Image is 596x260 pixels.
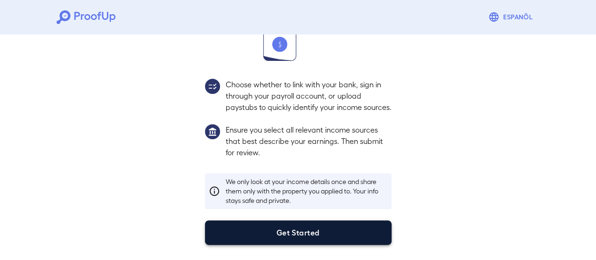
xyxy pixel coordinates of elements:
[226,124,392,158] p: Ensure you select all relevant income sources that best describe your earnings. Then submit for r...
[226,79,392,113] p: Choose whether to link with your bank, sign in through your payroll account, or upload paystubs t...
[205,220,392,245] button: Get Started
[205,124,220,139] img: group1.svg
[226,177,388,205] p: We only look at your income details once and share them only with the property you applied to. Yo...
[484,8,539,26] button: Espanõl
[205,79,220,94] img: group2.svg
